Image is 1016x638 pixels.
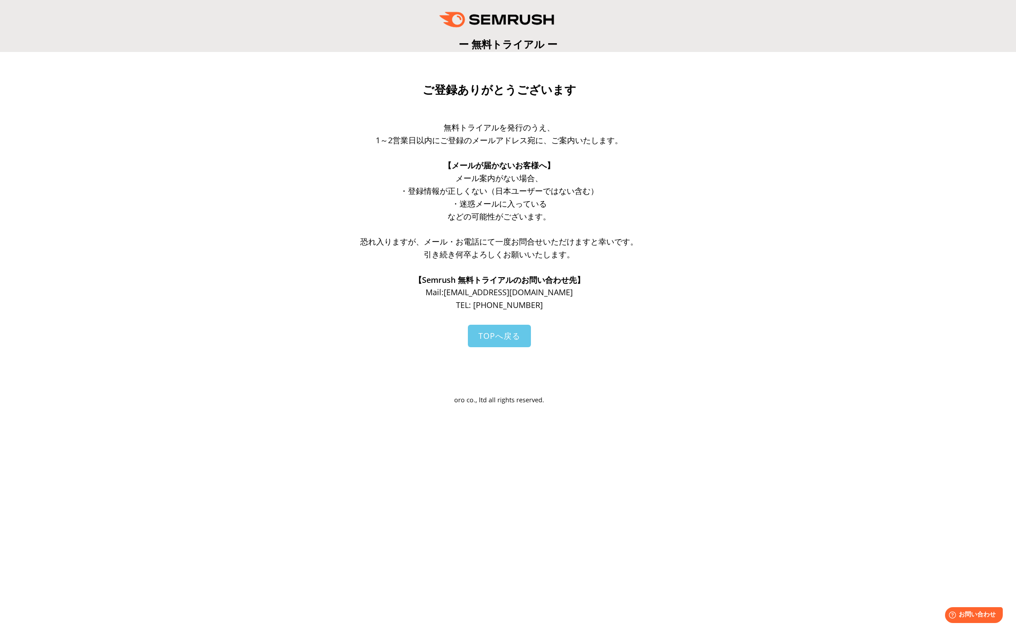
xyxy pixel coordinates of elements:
span: 恐れ入りますが、メール・お電話にて一度お問合せいただけますと幸いです。 [360,236,638,247]
a: TOPへ戻る [468,325,531,347]
iframe: Help widget launcher [938,604,1006,628]
span: oro co., ltd all rights reserved. [454,396,544,404]
span: ・登録情報が正しくない（日本ユーザーではない含む） [400,185,598,196]
span: などの可能性がございます。 [448,211,551,222]
span: 【Semrush 無料トライアルのお問い合わせ先】 [414,274,585,285]
span: TOPへ戻る [478,330,520,341]
span: ・迷惑メールに入っている [452,198,547,209]
span: 無料トライアルを発行のうえ、 [444,122,555,133]
span: ご登録ありがとうございます [422,83,576,96]
span: Mail: [EMAIL_ADDRESS][DOMAIN_NAME] [426,287,573,297]
span: 1～2営業日以内にご登録のメールアドレス宛に、ご案内いたします。 [376,135,623,145]
span: TEL: [PHONE_NUMBER] [456,300,543,310]
span: メール案内がない場合、 [456,173,543,183]
span: ー 無料トライアル ー [459,37,557,51]
span: 【メールが届かないお客様へ】 [444,160,555,171]
span: 引き続き何卒よろしくお願いいたします。 [424,249,575,260]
